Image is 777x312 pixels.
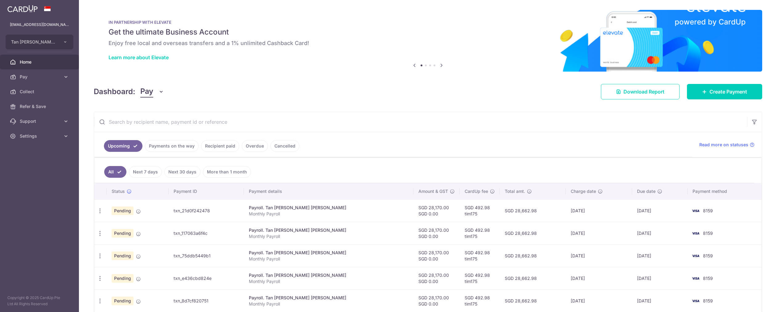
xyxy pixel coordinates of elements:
[689,252,702,260] img: Bank Card
[500,199,566,222] td: SGD 28,662.98
[203,166,251,178] a: More than 1 month
[20,103,60,110] span: Refer & Save
[249,233,408,239] p: Monthly Payroll
[689,275,702,282] img: Bank Card
[6,35,73,49] button: Tan [PERSON_NAME] [PERSON_NAME]
[249,301,408,307] p: Monthly Payroll
[413,222,460,244] td: SGD 28,170.00 SGD 0.00
[632,267,688,289] td: [DATE]
[623,88,664,95] span: Download Report
[7,5,38,12] img: CardUp
[242,140,268,152] a: Overdue
[500,267,566,289] td: SGD 28,662.98
[249,250,408,256] div: Payroll. Tan [PERSON_NAME] [PERSON_NAME]
[249,295,408,301] div: Payroll. Tan [PERSON_NAME] [PERSON_NAME]
[566,222,632,244] td: [DATE]
[699,142,754,148] a: Read more on statuses
[140,86,164,98] button: Pay
[169,267,244,289] td: txn_e436cbd824e
[413,244,460,267] td: SGD 28,170.00 SGD 0.00
[201,140,239,152] a: Recipient paid
[460,267,500,289] td: SGD 492.98 tim175
[249,211,408,217] p: Monthly Payroll
[500,289,566,312] td: SGD 28,662.98
[112,297,134,305] span: Pending
[703,276,713,281] span: 8159
[566,289,632,312] td: [DATE]
[169,244,244,267] td: txn_75ddb5449b1
[460,199,500,222] td: SGD 492.98 tim175
[703,231,713,236] span: 8159
[249,256,408,262] p: Monthly Payroll
[413,289,460,312] td: SGD 28,170.00 SGD 0.00
[709,88,747,95] span: Create Payment
[169,222,244,244] td: txn_117063a6f4c
[109,54,169,60] a: Learn more about Elevate
[689,297,702,305] img: Bank Card
[129,166,162,178] a: Next 7 days
[112,252,134,260] span: Pending
[112,229,134,238] span: Pending
[688,183,762,199] th: Payment method
[687,84,762,99] a: Create Payment
[699,142,748,148] span: Read more on statuses
[164,166,200,178] a: Next 30 days
[632,222,688,244] td: [DATE]
[11,39,57,45] span: Tan [PERSON_NAME] [PERSON_NAME]
[104,166,126,178] a: All
[566,267,632,289] td: [DATE]
[270,140,299,152] a: Cancelled
[413,267,460,289] td: SGD 28,170.00 SGD 0.00
[249,272,408,278] div: Payroll. Tan [PERSON_NAME] [PERSON_NAME]
[249,227,408,233] div: Payroll. Tan [PERSON_NAME] [PERSON_NAME]
[20,59,60,65] span: Home
[112,206,134,215] span: Pending
[140,86,153,98] span: Pay
[112,274,134,283] span: Pending
[169,289,244,312] td: txn_8d7cf820751
[460,289,500,312] td: SGD 492.98 tim175
[632,199,688,222] td: [DATE]
[500,222,566,244] td: SGD 28,662.98
[109,40,747,47] h6: Enjoy free local and overseas transfers and a 1% unlimited Cashback Card!
[20,118,60,124] span: Support
[20,133,60,139] span: Settings
[112,188,125,194] span: Status
[249,205,408,211] div: Payroll. Tan [PERSON_NAME] [PERSON_NAME]
[94,10,762,72] img: Renovation banner
[418,188,448,194] span: Amount & GST
[637,188,656,194] span: Due date
[104,140,142,152] a: Upcoming
[601,84,680,99] a: Download Report
[109,20,747,25] p: IN PARTNERSHIP WITH ELEVATE
[566,199,632,222] td: [DATE]
[632,244,688,267] td: [DATE]
[505,188,525,194] span: Total amt.
[20,89,60,95] span: Collect
[94,86,135,97] h4: Dashboard:
[465,188,488,194] span: CardUp fee
[94,112,747,132] input: Search by recipient name, payment id or reference
[460,244,500,267] td: SGD 492.98 tim175
[109,27,747,37] h5: Get the ultimate Business Account
[244,183,413,199] th: Payment details
[460,222,500,244] td: SGD 492.98 tim175
[413,199,460,222] td: SGD 28,170.00 SGD 0.00
[703,298,713,303] span: 8159
[169,183,244,199] th: Payment ID
[10,22,69,28] p: [EMAIL_ADDRESS][DOMAIN_NAME]
[571,188,596,194] span: Charge date
[703,208,713,213] span: 8159
[500,244,566,267] td: SGD 28,662.98
[20,74,60,80] span: Pay
[249,278,408,285] p: Monthly Payroll
[566,244,632,267] td: [DATE]
[689,230,702,237] img: Bank Card
[689,207,702,214] img: Bank Card
[145,140,199,152] a: Payments on the way
[632,289,688,312] td: [DATE]
[169,199,244,222] td: txn_21d0f242478
[703,253,713,258] span: 8159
